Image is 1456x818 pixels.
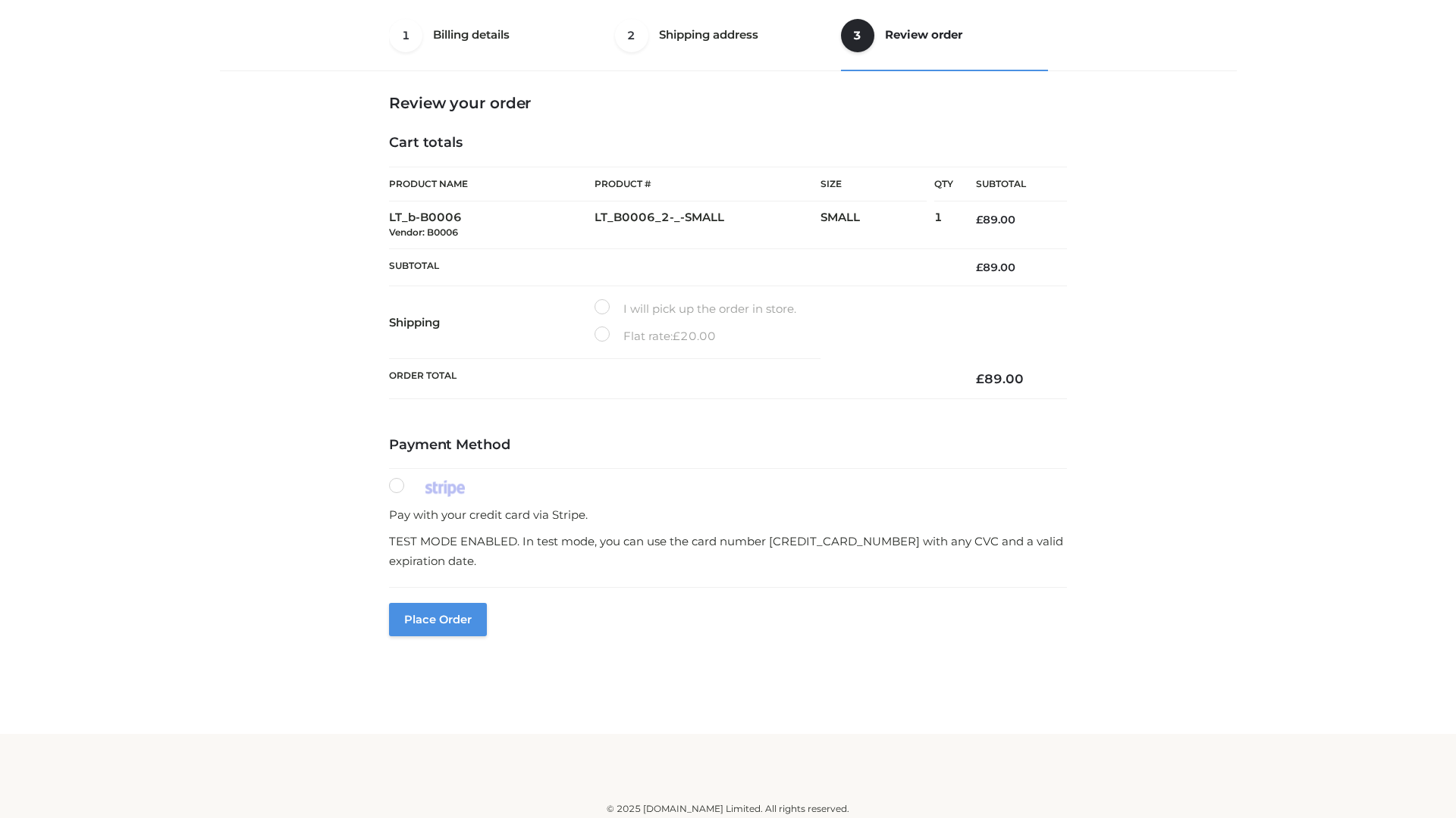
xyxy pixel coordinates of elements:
td: 1 [934,201,953,249]
th: Product # [595,167,821,201]
th: Order Total [389,359,953,399]
th: Product Name [389,167,595,201]
span: £ [976,213,983,226]
bdi: 89.00 [976,261,1015,274]
td: SMALL [821,201,934,249]
label: Flat rate: [595,326,716,346]
td: LT_b-B0006 [389,201,595,249]
bdi: 89.00 [976,213,1015,226]
th: Qty [934,167,953,201]
h4: Payment Method [389,437,1067,454]
h3: Review your order [389,94,1067,112]
h4: Cart totals [389,135,1067,151]
th: Subtotal [953,167,1067,201]
th: Size [821,167,927,201]
span: £ [976,371,984,386]
span: £ [976,261,983,274]
p: TEST MODE ENABLED. In test mode, you can use the card number [CREDIT_CARD_NUMBER] with any CVC an... [389,532,1067,570]
label: I will pick up the order in store. [595,299,796,319]
th: Subtotal [389,248,953,286]
td: LT_B0006_2-_-SMALL [595,201,821,249]
p: Pay with your credit card via Stripe. [389,505,1067,525]
span: £ [673,329,680,343]
bdi: 20.00 [673,329,716,343]
bdi: 89.00 [976,371,1024,386]
th: Shipping [389,286,595,359]
small: Vendor: B0006 [389,226,458,238]
button: Place order [389,603,487,636]
div: © 2025 [DOMAIN_NAME] Limited. All rights reserved. [225,801,1231,816]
